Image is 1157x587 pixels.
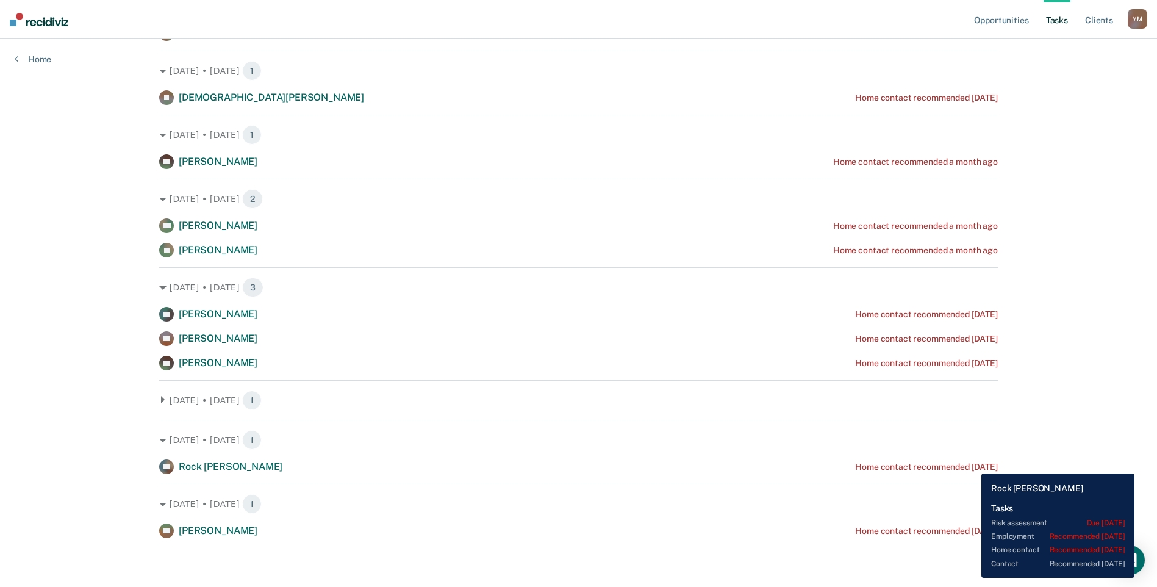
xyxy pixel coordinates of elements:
[242,61,262,81] span: 1
[833,221,998,231] div: Home contact recommended a month ago
[833,157,998,167] div: Home contact recommended a month ago
[159,494,998,514] div: [DATE] • [DATE] 1
[159,430,998,450] div: [DATE] • [DATE] 1
[10,13,68,26] img: Recidiviz
[1128,9,1147,29] button: YM
[159,391,998,410] div: [DATE] • [DATE] 1
[179,461,282,472] span: Rock [PERSON_NAME]
[855,358,998,369] div: Home contact recommended [DATE]
[179,92,364,103] span: [DEMOGRAPHIC_DATA][PERSON_NAME]
[242,278,263,297] span: 3
[242,430,262,450] span: 1
[179,308,257,320] span: [PERSON_NAME]
[855,93,998,103] div: Home contact recommended [DATE]
[242,494,262,514] span: 1
[833,245,998,256] div: Home contact recommended a month ago
[15,54,51,65] a: Home
[1128,9,1147,29] div: Y M
[159,125,998,145] div: [DATE] • [DATE] 1
[159,61,998,81] div: [DATE] • [DATE] 1
[179,156,257,167] span: [PERSON_NAME]
[855,334,998,344] div: Home contact recommended [DATE]
[855,526,998,536] div: Home contact recommended [DATE]
[855,462,998,472] div: Home contact recommended [DATE]
[179,333,257,344] span: [PERSON_NAME]
[242,391,262,410] span: 1
[242,125,262,145] span: 1
[159,278,998,297] div: [DATE] • [DATE] 3
[855,309,998,320] div: Home contact recommended [DATE]
[179,525,257,536] span: [PERSON_NAME]
[1116,546,1145,575] div: Open Intercom Messenger
[242,189,263,209] span: 2
[179,357,257,369] span: [PERSON_NAME]
[179,244,257,256] span: [PERSON_NAME]
[179,220,257,231] span: [PERSON_NAME]
[159,189,998,209] div: [DATE] • [DATE] 2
